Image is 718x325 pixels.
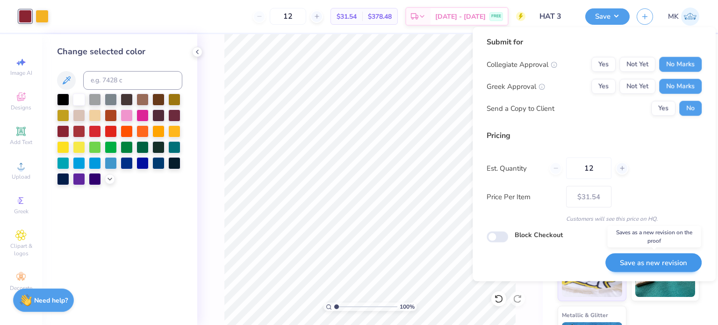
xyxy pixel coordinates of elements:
span: Metallic & Glitter [562,310,608,320]
span: Clipart & logos [5,242,37,257]
span: $378.48 [368,12,392,22]
div: Saves as a new revision on the proof [608,226,701,247]
button: Not Yet [619,79,655,94]
button: Yes [591,79,616,94]
input: e.g. 7428 c [83,71,182,90]
div: Collegiate Approval [487,59,557,70]
div: Greek Approval [487,81,545,92]
button: Save as new revision [605,253,702,272]
span: FREE [491,13,501,20]
button: No Marks [659,79,702,94]
label: Price Per Item [487,191,559,202]
img: Muskan Kumari [681,7,699,26]
div: Pricing [487,130,702,141]
span: $31.54 [337,12,357,22]
div: Customers will see this price on HQ. [487,215,702,223]
span: Image AI [10,69,32,77]
input: – – [270,8,306,25]
span: Upload [12,173,30,181]
button: Not Yet [619,57,655,72]
span: Greek [14,208,29,215]
label: Est. Quantity [487,163,542,173]
span: Designs [11,104,31,111]
button: No Marks [659,57,702,72]
label: Block Checkout [515,230,563,240]
span: Add Text [10,138,32,146]
button: Yes [591,57,616,72]
span: 100 % [400,303,415,311]
strong: Need help? [34,296,68,305]
div: Change selected color [57,45,182,58]
button: Save [585,8,630,25]
button: No [679,101,702,116]
button: Yes [651,101,675,116]
input: Untitled Design [532,7,578,26]
span: MK [668,11,679,22]
div: Send a Copy to Client [487,103,554,114]
span: Decorate [10,284,32,292]
a: MK [668,7,699,26]
input: – – [566,158,611,179]
div: Submit for [487,36,702,48]
span: [DATE] - [DATE] [435,12,486,22]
